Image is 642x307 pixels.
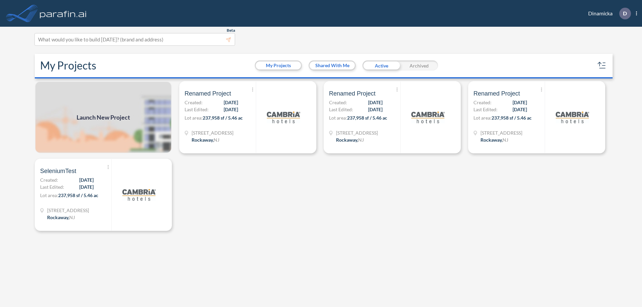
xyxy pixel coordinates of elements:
span: Rockaway , [336,137,358,143]
span: Beta [227,28,235,33]
span: Launch New Project [77,113,130,122]
span: 321 Mt Hope Ave [47,207,89,214]
h2: My Projects [40,59,96,72]
span: Rockaway , [47,214,69,220]
span: [DATE] [79,183,94,190]
span: Rockaway , [192,137,214,143]
span: [DATE] [368,99,383,106]
div: Rockaway, NJ [192,136,219,143]
p: D [623,10,627,16]
span: 237,958 sf / 5.46 ac [58,192,98,198]
span: Last Edited: [329,106,353,113]
span: Created: [185,99,203,106]
span: SeleniumTest [40,167,76,175]
span: Last Edited: [185,106,209,113]
img: logo [556,101,589,134]
span: [DATE] [368,106,383,113]
div: Rockaway, NJ [480,136,508,143]
span: NJ [358,137,364,143]
span: 237,958 sf / 5.46 ac [492,115,532,121]
span: NJ [214,137,219,143]
div: Active [362,60,400,70]
a: Launch New Project [35,81,172,153]
span: Lot area: [185,115,203,121]
span: 321 Mt Hope Ave [192,129,233,136]
span: Rockaway , [480,137,503,143]
span: [DATE] [513,106,527,113]
span: Renamed Project [473,90,520,98]
span: NJ [503,137,508,143]
span: Created: [40,176,58,183]
div: Archived [400,60,438,70]
span: NJ [69,214,75,220]
img: logo [411,101,445,134]
span: Lot area: [329,115,347,121]
div: Rockaway, NJ [336,136,364,143]
span: 321 Mt Hope Ave [336,129,378,136]
span: 237,958 sf / 5.46 ac [347,115,387,121]
span: 237,958 sf / 5.46 ac [203,115,243,121]
span: [DATE] [224,106,238,113]
div: Rockaway, NJ [47,214,75,221]
button: Shared With Me [310,61,355,69]
button: My Projects [256,61,301,69]
img: logo [267,101,300,134]
span: Lot area: [40,192,58,198]
span: Lot area: [473,115,492,121]
span: 321 Mt Hope Ave [480,129,522,136]
span: [DATE] [513,99,527,106]
img: logo [38,7,88,20]
span: Created: [329,99,347,106]
span: Renamed Project [329,90,376,98]
span: [DATE] [224,99,238,106]
img: logo [122,178,156,211]
img: add [35,81,172,153]
span: Created: [473,99,492,106]
span: Renamed Project [185,90,231,98]
span: Last Edited: [40,183,64,190]
span: [DATE] [79,176,94,183]
span: Last Edited: [473,106,498,113]
div: Dinamicka [578,8,637,19]
button: sort [597,60,607,71]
